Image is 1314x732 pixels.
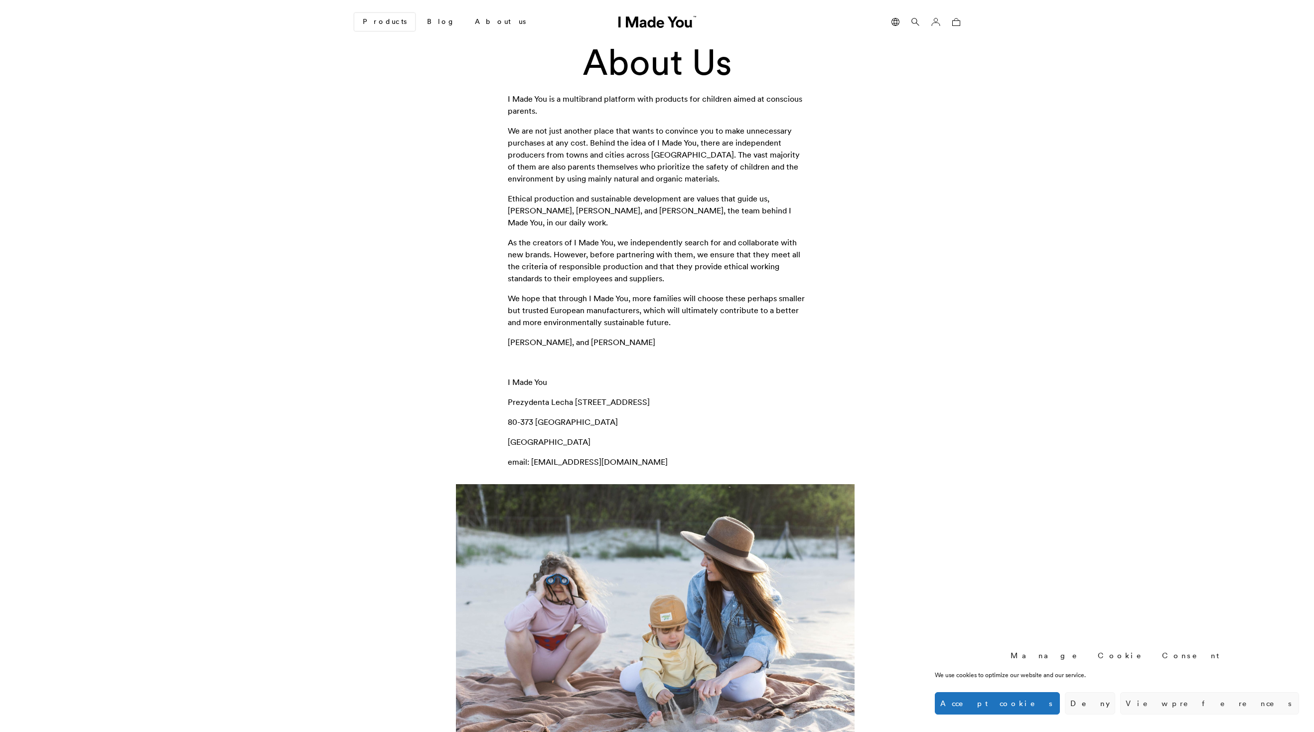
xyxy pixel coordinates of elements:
[935,692,1060,715] button: Accept cookies
[456,42,859,82] h1: About Us
[508,236,807,284] p: As the creators of I Made You, we independently search for and collaborate with new brands. Howev...
[1120,692,1299,715] button: View preferences
[508,456,807,468] p: email: [EMAIL_ADDRESS][DOMAIN_NAME]
[508,192,807,228] p: Ethical production and sustainable development are values that guide us, [PERSON_NAME], [PERSON_N...
[508,336,807,348] p: [PERSON_NAME], and [PERSON_NAME]
[1065,692,1115,715] button: Deny
[508,93,807,117] p: I Made You is a multibrand platform with products for children aimed at conscious parents.
[508,125,807,184] p: We are not just another place that wants to convince you to make unnecessary purchases at any cos...
[935,671,1151,680] div: We use cookies to optimize our website and our service.
[508,436,807,448] p: [GEOGRAPHIC_DATA]
[467,13,534,30] a: About us
[508,376,807,388] p: I Made You
[508,292,807,328] p: We hope that through I Made You, more families will choose these perhaps smaller but trusted Euro...
[354,13,415,31] a: Products
[1011,650,1224,661] div: Manage Cookie Consent
[508,416,807,428] p: 80-373 [GEOGRAPHIC_DATA]
[419,13,463,30] a: Blog
[508,396,807,408] p: Prezydenta Lecha [STREET_ADDRESS]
